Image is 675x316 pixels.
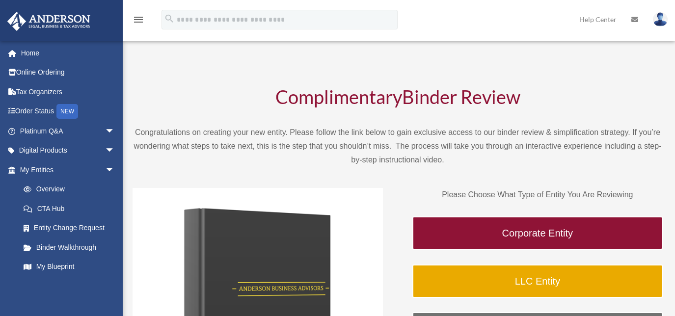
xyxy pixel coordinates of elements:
[105,160,125,180] span: arrow_drop_down
[14,276,130,296] a: Tax Due Dates
[14,180,130,199] a: Overview
[412,188,663,202] p: Please Choose What Type of Entity You Are Reviewing
[105,141,125,161] span: arrow_drop_down
[7,63,130,82] a: Online Ordering
[14,199,130,218] a: CTA Hub
[133,17,144,26] a: menu
[7,121,130,141] a: Platinum Q&Aarrow_drop_down
[4,12,93,31] img: Anderson Advisors Platinum Portal
[7,82,130,102] a: Tax Organizers
[14,218,130,238] a: Entity Change Request
[164,13,175,24] i: search
[133,126,663,167] p: Congratulations on creating your new entity. Please follow the link below to gain exclusive acces...
[14,237,125,257] a: Binder Walkthrough
[412,264,663,298] a: LLC Entity
[412,216,663,250] a: Corporate Entity
[7,160,130,180] a: My Entitiesarrow_drop_down
[56,104,78,119] div: NEW
[105,121,125,141] span: arrow_drop_down
[14,257,130,277] a: My Blueprint
[7,102,130,122] a: Order StatusNEW
[275,85,402,108] span: Complimentary
[7,141,130,160] a: Digital Productsarrow_drop_down
[653,12,668,26] img: User Pic
[7,43,130,63] a: Home
[402,85,520,108] span: Binder Review
[133,14,144,26] i: menu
